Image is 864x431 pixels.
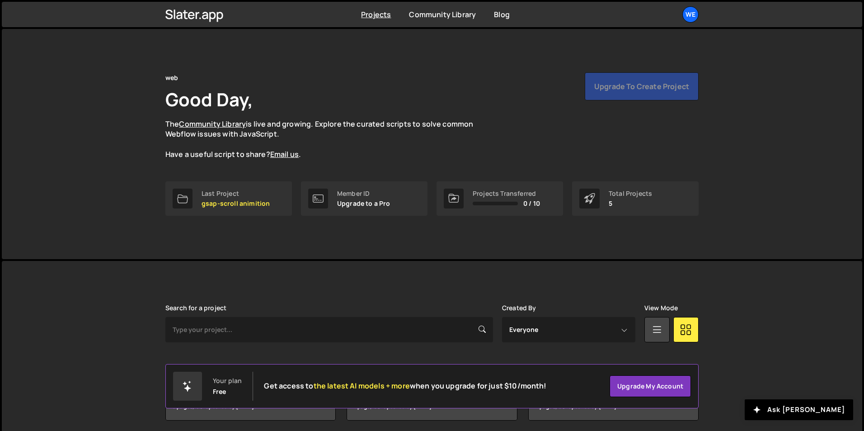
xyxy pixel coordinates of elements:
label: View Mode [644,304,678,312]
a: Upgrade my account [610,375,691,397]
input: Type your project... [165,317,493,342]
h1: Good Day, [165,87,253,112]
h2: Get access to when you upgrade for just $10/month! [264,382,546,390]
label: Search for a project [165,304,226,312]
p: 5 [609,200,652,207]
a: Email us [270,149,299,159]
div: Total Projects [609,190,652,197]
p: Upgrade to a Pro [337,200,390,207]
p: gsap-scroll animition [202,200,270,207]
a: Community Library [179,119,246,129]
button: Ask [PERSON_NAME] [745,399,853,420]
div: Free [213,388,226,395]
a: Community Library [409,9,476,19]
div: Last Project [202,190,270,197]
a: Blog [494,9,510,19]
a: we [682,6,699,23]
div: web [165,72,178,83]
div: Member ID [337,190,390,197]
div: Projects Transferred [473,190,540,197]
a: Last Project gsap-scroll animition [165,181,292,216]
div: Your plan [213,377,242,384]
span: the latest AI models + more [314,381,410,391]
a: Projects [361,9,391,19]
p: The is live and growing. Explore the curated scripts to solve common Webflow issues with JavaScri... [165,119,491,160]
label: Created By [502,304,536,312]
span: 0 / 10 [523,200,540,207]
